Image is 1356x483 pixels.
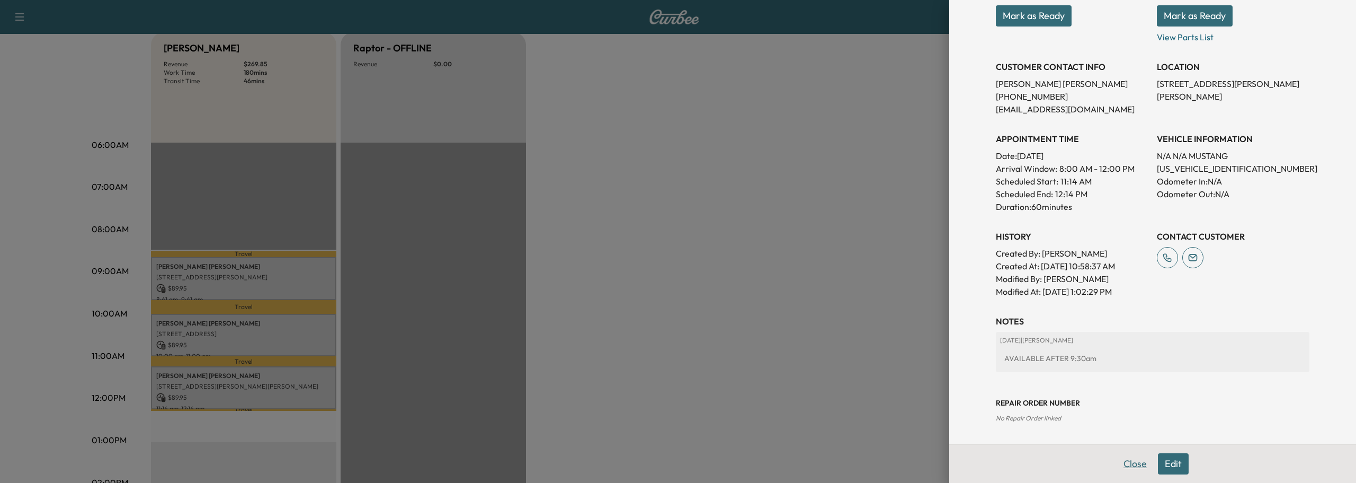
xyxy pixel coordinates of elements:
[996,230,1148,243] h3: History
[996,315,1309,328] h3: NOTES
[1157,150,1309,162] p: N/A N/A MUSTANG
[1117,453,1154,475] button: Close
[1157,5,1233,27] button: Mark as Ready
[996,162,1148,175] p: Arrival Window:
[996,5,1072,27] button: Mark as Ready
[1157,162,1309,175] p: [US_VEHICLE_IDENTIFICATION_NUMBER]
[996,90,1148,103] p: [PHONE_NUMBER]
[996,188,1053,200] p: Scheduled End:
[996,247,1148,260] p: Created By : [PERSON_NAME]
[996,398,1309,408] h3: Repair Order number
[996,175,1058,188] p: Scheduled Start:
[996,273,1148,285] p: Modified By : [PERSON_NAME]
[1158,453,1189,475] button: Edit
[1157,188,1309,200] p: Odometer Out: N/A
[1157,60,1309,73] h3: LOCATION
[1157,133,1309,145] h3: VEHICLE INFORMATION
[1157,230,1309,243] h3: CONTACT CUSTOMER
[996,60,1148,73] h3: CUSTOMER CONTACT INFO
[996,103,1148,116] p: [EMAIL_ADDRESS][DOMAIN_NAME]
[1000,349,1305,368] div: AVAILABLE AFTER 9:30am
[996,150,1148,162] p: Date: [DATE]
[996,414,1061,422] span: No Repair Order linked
[1060,175,1092,188] p: 11:14 AM
[1055,188,1087,200] p: 12:14 PM
[996,133,1148,145] h3: APPOINTMENT TIME
[996,77,1148,90] p: [PERSON_NAME] [PERSON_NAME]
[1157,175,1309,188] p: Odometer In: N/A
[1157,27,1309,43] p: View Parts List
[996,285,1148,298] p: Modified At : [DATE] 1:02:29 PM
[996,260,1148,273] p: Created At : [DATE] 10:58:37 AM
[1157,77,1309,103] p: [STREET_ADDRESS][PERSON_NAME][PERSON_NAME]
[1000,336,1305,345] p: [DATE] | [PERSON_NAME]
[1059,162,1135,175] span: 8:00 AM - 12:00 PM
[996,200,1148,213] p: Duration: 60 minutes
